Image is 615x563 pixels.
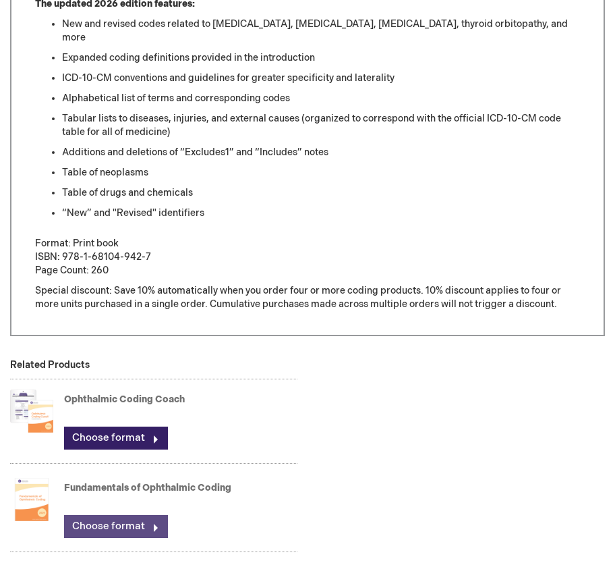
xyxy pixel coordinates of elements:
[35,284,580,311] p: Special discount: Save 10% automatically when you order four or more coding products. 10% discoun...
[64,482,231,493] a: Fundamentals of Ophthalmic Coding
[64,427,168,450] a: Choose format
[62,146,580,159] li: Additions and deletions of “Excludes1” and “Includes” notes
[64,515,168,538] a: Choose format
[64,394,185,405] a: Ophthalmic Coding Coach
[35,237,580,277] p: Format: Print book ISBN: 978-1-68104-942-7 Page Count: 260
[62,92,580,105] li: Alphabetical list of terms and corresponding codes
[62,186,580,200] li: Table of drugs and chemicals
[10,384,53,438] img: Ophthalmic Coding Coach
[62,72,580,85] li: ICD-10-CM conventions and guidelines for greater specificity and laterality
[62,166,580,180] li: Table of neoplasms
[62,112,580,139] li: Tabular lists to diseases, injuries, and external causes (organized to correspond with the offici...
[62,207,580,220] li: “New” and "Revised" identifiers
[62,18,580,45] li: New and revised codes related to [MEDICAL_DATA], [MEDICAL_DATA], [MEDICAL_DATA], thyroid orbitopa...
[62,51,580,65] li: Expanded coding definitions provided in the introduction
[10,359,90,371] strong: Related Products
[10,473,53,527] img: Fundamentals of Ophthalmic Coding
